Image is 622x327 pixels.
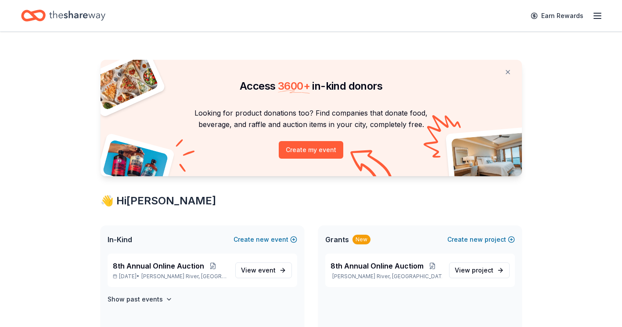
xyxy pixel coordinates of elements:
[241,265,276,276] span: View
[21,5,105,26] a: Home
[325,234,349,245] span: Grants
[108,294,163,305] h4: Show past events
[331,261,424,271] span: 8th Annual Online Auctiom
[331,273,442,280] p: [PERSON_NAME] River, [GEOGRAPHIC_DATA]
[234,234,297,245] button: Createnewevent
[258,266,276,274] span: event
[472,266,493,274] span: project
[113,273,228,280] p: [DATE] •
[352,235,370,244] div: New
[256,234,269,245] span: new
[455,265,493,276] span: View
[350,150,394,183] img: Curvy arrow
[111,107,511,131] p: Looking for product donations too? Find companies that donate food, beverage, and raffle and auct...
[141,273,228,280] span: [PERSON_NAME] River, [GEOGRAPHIC_DATA]
[240,80,382,92] span: Access in-kind donors
[108,234,132,245] span: In-Kind
[108,294,173,305] button: Show past events
[235,262,292,278] a: View event
[447,234,515,245] button: Createnewproject
[470,234,483,245] span: new
[279,141,343,159] button: Create my event
[90,54,159,111] img: Pizza
[113,261,204,271] span: 8th Annual Online Auction
[278,80,310,92] span: 3600 +
[525,8,589,24] a: Earn Rewards
[449,262,510,278] a: View project
[101,194,522,208] div: 👋 Hi [PERSON_NAME]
